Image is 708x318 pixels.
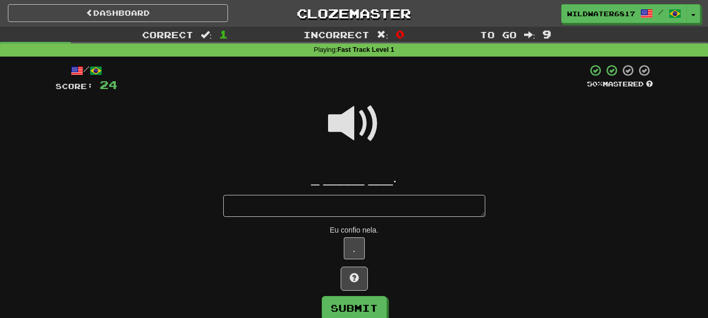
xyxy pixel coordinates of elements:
span: 9 [542,28,551,40]
button: Hint! [341,267,368,291]
button: . [344,237,365,259]
span: : [201,30,212,39]
span: : [377,30,388,39]
span: : [524,30,536,39]
div: _ _____ ___. [56,168,653,187]
span: 1 [219,28,228,40]
a: WildWater6817 / [561,4,687,23]
strong: Fast Track Level 1 [337,46,395,53]
span: WildWater6817 [567,9,635,18]
span: To go [480,29,517,40]
a: Dashboard [8,4,228,22]
span: 50 % [587,80,603,88]
a: Clozemaster [244,4,464,23]
span: 0 [396,28,405,40]
span: Incorrect [303,29,369,40]
div: Mastered [587,80,653,89]
div: / [56,64,117,77]
div: Eu confio nela. [56,225,653,235]
span: / [658,8,663,16]
span: Correct [142,29,193,40]
span: 24 [100,78,117,91]
span: Score: [56,82,93,91]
